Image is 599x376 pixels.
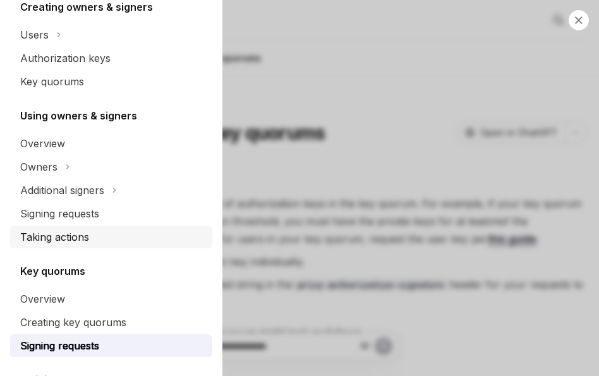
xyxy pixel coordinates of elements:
[20,291,65,306] div: Overview
[20,136,65,151] div: Overview
[10,226,212,248] a: Taking actions
[10,311,212,334] a: Creating key quorums
[10,70,212,93] a: Key quorums
[20,264,85,279] h5: Key quorums
[10,202,212,225] a: Signing requests
[10,47,212,70] a: Authorization keys
[20,51,111,66] div: Authorization keys
[20,229,89,245] div: Taking actions
[10,155,212,178] button: Toggle Owners section
[20,159,57,174] div: Owners
[20,27,49,42] div: Users
[20,315,126,330] div: Creating key quorums
[10,132,212,155] a: Overview
[20,183,104,198] div: Additional signers
[20,338,99,353] div: Signing requests
[10,179,212,202] button: Toggle Additional signers section
[20,108,137,123] h5: Using owners & signers
[10,23,212,46] button: Toggle Users section
[10,334,212,357] a: Signing requests
[10,288,212,310] a: Overview
[20,74,84,89] div: Key quorums
[20,206,99,221] div: Signing requests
